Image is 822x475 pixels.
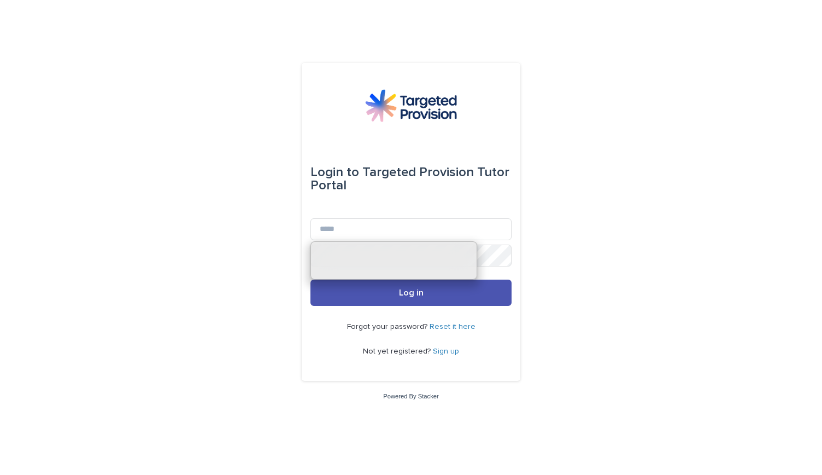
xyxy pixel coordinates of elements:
[347,323,430,331] span: Forgot your password?
[310,157,512,201] div: Targeted Provision Tutor Portal
[433,347,459,355] a: Sign up
[365,89,457,122] img: M5nRWzHhSzIhMunXDL62
[430,323,475,331] a: Reset it here
[399,288,424,297] span: Log in
[363,347,433,355] span: Not yet registered?
[310,280,512,306] button: Log in
[383,393,438,399] a: Powered By Stacker
[310,166,359,179] span: Login to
